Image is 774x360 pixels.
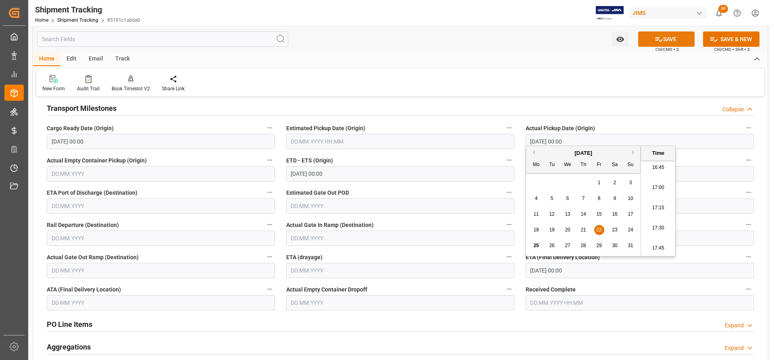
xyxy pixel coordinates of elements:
div: [DATE] [526,149,641,157]
div: Choose Friday, August 29th, 2025 [594,241,604,251]
span: ETA (drayage) [286,253,322,262]
button: JIMS [629,5,710,21]
button: Rail Departure (Destination) [264,219,275,230]
span: Actual Empty Container Pickup (Origin) [47,156,147,165]
button: ATA (Final Delivery Location) [264,284,275,294]
div: Mo [531,160,541,170]
button: ATD - ATS (Origin) [743,155,754,165]
input: DD.MM.YYYY HH:MM [47,134,275,149]
span: Estimated Gate Out POD [286,189,349,197]
div: Choose Wednesday, August 6th, 2025 [563,194,573,204]
span: 25 [533,243,539,248]
h2: Aggregations [47,341,91,352]
div: Choose Saturday, August 23rd, 2025 [610,225,620,235]
span: ATA (Final Delivery Location) [47,285,121,294]
div: Email [83,52,109,66]
div: We [563,160,573,170]
span: 22 [596,227,601,233]
div: Tu [547,160,557,170]
li: 16:45 [641,158,675,178]
div: Choose Monday, August 25th, 2025 [531,241,541,251]
div: Th [578,160,589,170]
button: Next Month [632,150,637,155]
button: open menu [612,31,628,47]
span: 21 [580,227,586,233]
input: DD.MM.YYYY [47,198,275,214]
div: Choose Saturday, August 16th, 2025 [610,209,620,219]
button: ETA Port of Discharge (Destination) [264,187,275,198]
div: Choose Wednesday, August 27th, 2025 [563,241,573,251]
span: Ctrl/CMD + Shift + S [714,46,750,52]
li: 17:00 [641,178,675,198]
span: 28 [580,243,586,248]
span: 12 [549,211,554,217]
div: Choose Tuesday, August 5th, 2025 [547,194,557,204]
div: Home [33,52,60,66]
span: 9 [614,196,616,201]
span: 5 [551,196,553,201]
div: Time [643,149,673,157]
span: 13 [565,211,570,217]
span: 18 [533,227,539,233]
button: ETA (drayage) [504,252,514,262]
input: DD.MM.YYYY HH:MM [286,134,514,149]
div: Choose Friday, August 1st, 2025 [594,178,604,188]
div: Choose Monday, August 4th, 2025 [531,194,541,204]
div: Track [109,52,136,66]
div: Choose Thursday, August 7th, 2025 [578,194,589,204]
div: Choose Saturday, August 9th, 2025 [610,194,620,204]
span: ETA Port of Discharge (Destination) [47,189,137,197]
div: Sa [610,160,620,170]
span: 4 [535,196,538,201]
button: Actual Pickup Date (Origin) [743,123,754,133]
input: DD.MM.YYYY [47,263,275,278]
input: DD.MM.YYYY [286,198,514,214]
div: Choose Friday, August 22nd, 2025 [594,225,604,235]
div: Choose Sunday, August 17th, 2025 [626,209,636,219]
div: Choose Saturday, August 30th, 2025 [610,241,620,251]
button: ETD - ETS (Origin) [504,155,514,165]
span: 19 [549,227,554,233]
div: Su [626,160,636,170]
input: DD.MM.YYYY [286,295,514,310]
button: ETA (Final Delivery Location) [743,252,754,262]
input: DD.MM.YYYY HH:MM [286,166,514,181]
div: Choose Thursday, August 28th, 2025 [578,241,589,251]
button: SAVE & NEW [703,31,759,47]
input: DD.MM.YYYY [286,263,514,278]
div: Choose Tuesday, August 26th, 2025 [547,241,557,251]
span: 20 [565,227,570,233]
div: Expand [725,344,744,352]
div: New Form [42,85,65,92]
input: DD.MM.YYYY [286,231,514,246]
span: 24 [628,227,633,233]
button: show 30 new notifications [710,4,728,22]
button: Actual Gate Out POD [743,187,754,198]
li: 17:15 [641,198,675,218]
input: Search Fields [37,31,288,47]
span: 14 [580,211,586,217]
div: Choose Sunday, August 31st, 2025 [626,241,636,251]
button: Actual Empty Container Pickup (Origin) [264,155,275,165]
a: Home [35,17,48,23]
span: 11 [533,211,539,217]
span: 27 [565,243,570,248]
span: 23 [612,227,617,233]
span: Ctrl/CMD + S [655,46,679,52]
span: 29 [596,243,601,248]
span: 10 [628,196,633,201]
div: Audit Trail [77,85,100,92]
span: Received Complete [526,285,576,294]
div: Collapse [722,105,744,114]
div: Choose Thursday, August 21st, 2025 [578,225,589,235]
div: JIMS [629,7,707,19]
div: Share Link [162,85,185,92]
input: DD.MM.YYYY HH:MM [526,295,754,310]
button: Estimated Gate Out POD [504,187,514,198]
span: 1 [598,180,601,185]
span: 30 [718,5,728,13]
span: 2 [614,180,616,185]
span: Rail Departure (Destination) [47,221,119,229]
button: Previous Month [530,150,535,155]
span: 7 [582,196,585,201]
